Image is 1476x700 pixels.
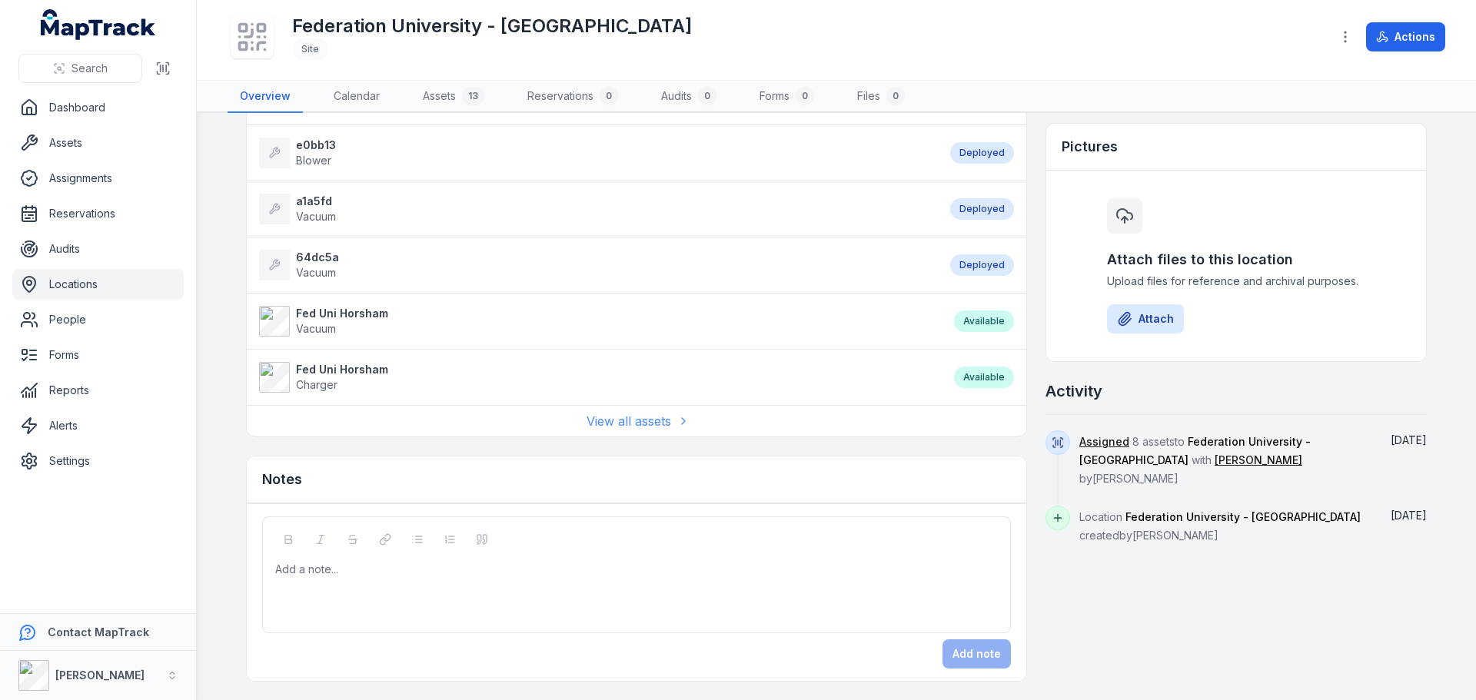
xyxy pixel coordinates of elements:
div: 0 [698,87,716,105]
strong: Contact MapTrack [48,625,149,639]
div: 0 [796,87,814,105]
div: 0 [600,87,618,105]
a: Assignments [12,163,184,194]
span: [DATE] [1391,433,1427,446]
button: Search [18,54,142,83]
span: Federation University - [GEOGRAPHIC_DATA] [1079,435,1311,466]
a: Dashboard [12,92,184,123]
strong: Fed Uni Horsham [296,362,388,377]
h2: Activity [1045,380,1102,402]
a: Audits [12,234,184,264]
a: View all assets [587,412,686,430]
a: People [12,304,184,335]
h3: Notes [262,469,302,490]
a: Audits0 [649,81,729,113]
span: Vacuum [296,266,336,279]
span: Vacuum [296,210,336,223]
button: Attach [1107,304,1184,333]
a: 64dc5aVacuum [259,250,935,280]
span: Federation University - [GEOGRAPHIC_DATA] [1125,510,1361,523]
div: 0 [886,87,905,105]
strong: a1a5fd [296,194,336,209]
span: Blower [296,154,331,167]
span: 8 assets to with by [PERSON_NAME] [1079,435,1311,485]
a: e0bb13Blower [259,138,935,168]
a: MapTrack [41,9,156,40]
div: Available [954,367,1014,388]
h3: Attach files to this location [1107,249,1365,270]
div: Available [954,310,1014,332]
a: a1a5fdVacuum [259,194,935,224]
time: 8/14/2025, 3:45:52 PM [1391,433,1427,446]
div: 13 [462,87,484,105]
span: [DATE] [1391,509,1427,522]
a: Overview [228,81,303,113]
span: Charger [296,378,337,391]
span: Search [71,61,108,76]
a: Files0 [845,81,917,113]
a: Assets [12,128,184,158]
a: Reservations0 [515,81,630,113]
a: Locations [12,269,184,300]
a: Calendar [321,81,392,113]
a: Reports [12,375,184,406]
div: Deployed [950,254,1014,276]
h3: Pictures [1062,136,1118,158]
a: Reservations [12,198,184,229]
a: Alerts [12,410,184,441]
div: Deployed [950,198,1014,220]
a: Forms0 [747,81,826,113]
h1: Federation University - [GEOGRAPHIC_DATA] [292,14,692,38]
a: Fed Uni HorshamVacuum [259,306,939,337]
a: [PERSON_NAME] [1215,453,1302,468]
time: 7/25/2025, 9:17:34 AM [1391,509,1427,522]
div: Deployed [950,142,1014,164]
a: Forms [12,340,184,370]
strong: Fed Uni Horsham [296,306,388,321]
a: Settings [12,446,184,476]
span: Vacuum [296,322,336,335]
span: Upload files for reference and archival purposes. [1107,274,1365,289]
strong: e0bb13 [296,138,336,153]
strong: [PERSON_NAME] [55,668,145,682]
div: Site [292,38,328,60]
a: Fed Uni HorshamCharger [259,362,939,393]
strong: 64dc5a [296,250,339,265]
button: Actions [1366,22,1445,51]
span: Location created by [PERSON_NAME] [1079,510,1361,542]
a: Assigned [1079,434,1129,450]
a: Assets13 [411,81,497,113]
